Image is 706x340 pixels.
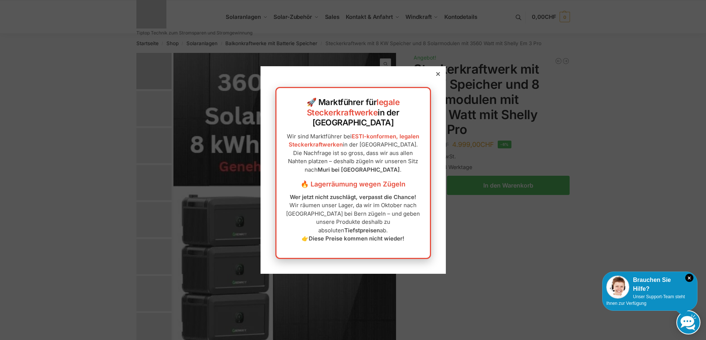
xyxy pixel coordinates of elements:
[309,235,404,242] strong: Diese Preise kommen nicht wieder!
[307,97,400,117] a: legale Steckerkraftwerke
[318,166,400,173] strong: Muri bei [GEOGRAPHIC_DATA]
[284,132,422,174] p: Wir sind Marktführer bei in der [GEOGRAPHIC_DATA]. Die Nachfrage ist so gross, dass wir aus allen...
[606,294,685,306] span: Unser Support-Team steht Ihnen zur Verfügung
[606,276,629,299] img: Customer service
[606,276,693,293] div: Brauchen Sie Hilfe?
[284,97,422,128] h2: 🚀 Marktführer für in der [GEOGRAPHIC_DATA]
[289,133,420,148] a: ESTI-konformen, legalen Steckerkraftwerken
[284,193,422,243] p: Wir räumen unser Lager, da wir im Oktober nach [GEOGRAPHIC_DATA] bei Bern zügeln – und geben unse...
[290,193,416,201] strong: Wer jetzt nicht zuschlägt, verpasst die Chance!
[685,274,693,282] i: Schließen
[344,227,380,234] strong: Tiefstpreisen
[284,179,422,189] h3: 🔥 Lagerräumung wegen Zügeln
